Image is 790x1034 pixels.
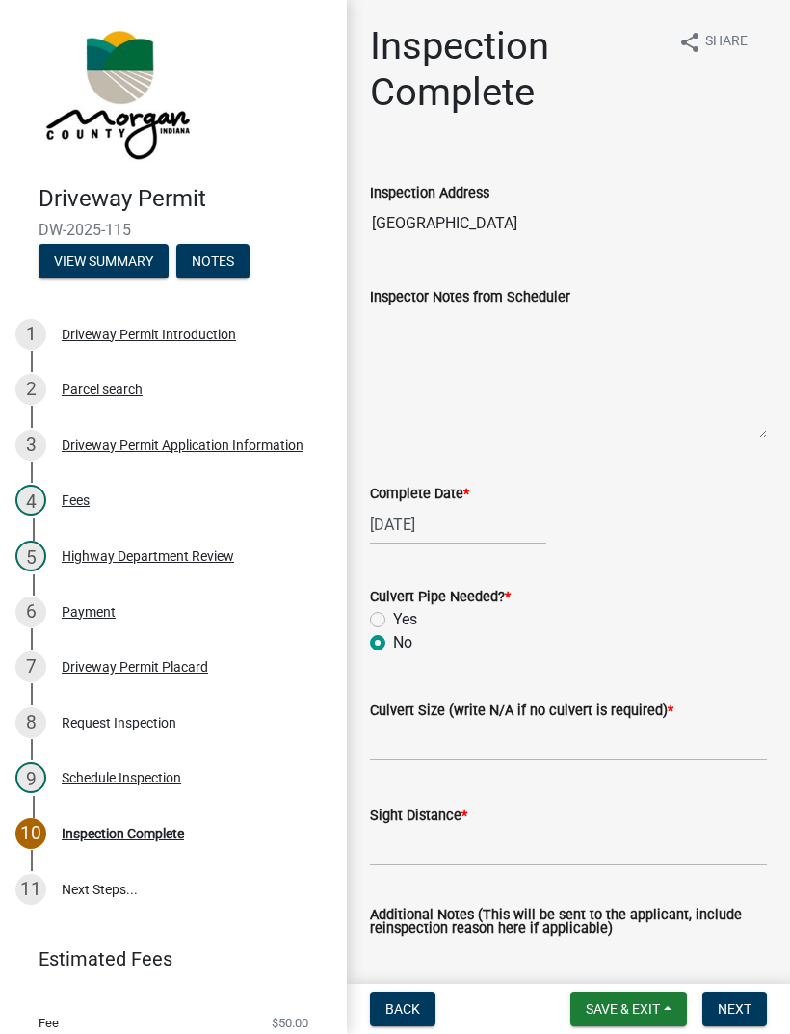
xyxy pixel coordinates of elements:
[176,244,250,278] button: Notes
[15,651,46,682] div: 7
[15,541,46,571] div: 5
[39,244,169,278] button: View Summary
[39,221,308,239] span: DW-2025-115
[370,187,489,200] label: Inspection Address
[718,1001,751,1017] span: Next
[15,597,46,627] div: 6
[176,254,250,270] wm-modal-confirm: Notes
[370,23,663,116] h1: Inspection Complete
[62,438,303,452] div: Driveway Permit Application Information
[678,31,701,54] i: share
[62,605,116,619] div: Payment
[370,809,467,823] label: Sight Distance
[15,762,46,793] div: 9
[39,1017,59,1029] span: Fee
[39,20,194,165] img: Morgan County, Indiana
[15,940,316,978] a: Estimated Fees
[370,591,511,604] label: Culvert Pipe Needed?
[272,1017,308,1029] span: $50.00
[39,185,331,213] h4: Driveway Permit
[62,827,184,840] div: Inspection Complete
[393,631,412,654] label: No
[705,31,748,54] span: Share
[62,660,208,674] div: Driveway Permit Placard
[62,493,90,507] div: Fees
[570,992,687,1026] button: Save & Exit
[15,707,46,738] div: 8
[62,716,176,729] div: Request Inspection
[370,704,673,718] label: Culvert Size (write N/A if no culvert is required)
[663,23,763,61] button: shareShare
[15,374,46,405] div: 2
[15,485,46,516] div: 4
[370,291,570,305] label: Inspector Notes from Scheduler
[62,383,143,396] div: Parcel search
[15,319,46,350] div: 1
[586,1001,660,1017] span: Save & Exit
[39,254,169,270] wm-modal-confirm: Summary
[370,992,435,1026] button: Back
[15,430,46,461] div: 3
[15,818,46,849] div: 10
[702,992,767,1026] button: Next
[393,608,417,631] label: Yes
[62,771,181,784] div: Schedule Inspection
[370,909,767,937] label: Additional Notes (This will be sent to the applicant, include reinspection reason here if applica...
[62,328,236,341] div: Driveway Permit Introduction
[385,1001,420,1017] span: Back
[370,505,546,544] input: mm/dd/yyyy
[370,488,469,501] label: Complete Date
[15,874,46,905] div: 11
[62,549,234,563] div: Highway Department Review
